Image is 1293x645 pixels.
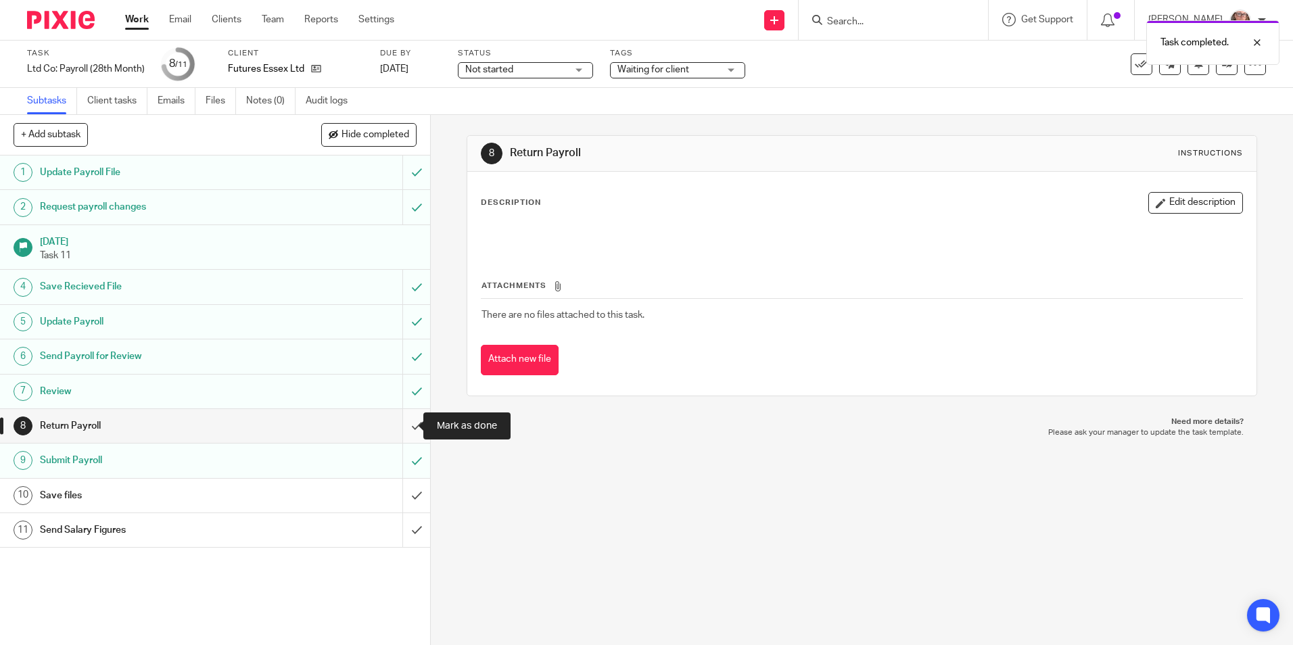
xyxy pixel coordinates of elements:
h1: Send Payroll for Review [40,346,273,366]
div: 11 [14,521,32,540]
a: Client tasks [87,88,147,114]
a: Team [262,13,284,26]
h1: Send Salary Figures [40,520,273,540]
p: Need more details? [480,416,1243,427]
span: [DATE] [380,64,408,74]
div: 5 [14,312,32,331]
button: Edit description [1148,192,1243,214]
h1: [DATE] [40,232,417,249]
p: Please ask your manager to update the task template. [480,427,1243,438]
span: There are no files attached to this task. [481,310,644,320]
h1: Review [40,381,273,402]
label: Task [27,48,145,59]
div: 9 [14,451,32,470]
button: + Add subtask [14,123,88,146]
img: Louise.jpg [1229,9,1251,31]
label: Due by [380,48,441,59]
h1: Request payroll changes [40,197,273,217]
div: 8 [481,143,502,164]
div: 4 [14,278,32,297]
a: Work [125,13,149,26]
a: Reports [304,13,338,26]
label: Status [458,48,593,59]
p: Futures Essex Ltd [228,62,304,76]
span: Attachments [481,282,546,289]
a: Emails [158,88,195,114]
div: 1 [14,163,32,182]
p: Description [481,197,541,208]
img: Pixie [27,11,95,29]
a: Settings [358,13,394,26]
h1: Update Payroll [40,312,273,332]
div: 6 [14,347,32,366]
h1: Submit Payroll [40,450,273,471]
div: 8 [169,56,187,72]
h1: Save Recieved File [40,277,273,297]
div: 8 [14,416,32,435]
a: Clients [212,13,241,26]
div: Instructions [1178,148,1243,159]
p: Task completed. [1160,36,1229,49]
div: 7 [14,382,32,401]
span: Waiting for client [617,65,689,74]
h1: Return Payroll [40,416,273,436]
small: /11 [175,61,187,68]
button: Attach new file [481,345,559,375]
button: Hide completed [321,123,417,146]
a: Subtasks [27,88,77,114]
a: Files [206,88,236,114]
h1: Save files [40,485,273,506]
p: Task 11 [40,249,417,262]
span: Not started [465,65,513,74]
label: Tags [610,48,745,59]
a: Audit logs [306,88,358,114]
div: 10 [14,486,32,505]
span: Hide completed [342,130,409,141]
div: Ltd Co: Payroll (28th Month) [27,62,145,76]
h1: Return Payroll [510,146,891,160]
a: Notes (0) [246,88,296,114]
div: 2 [14,198,32,217]
a: Email [169,13,191,26]
h1: Update Payroll File [40,162,273,183]
label: Client [228,48,363,59]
